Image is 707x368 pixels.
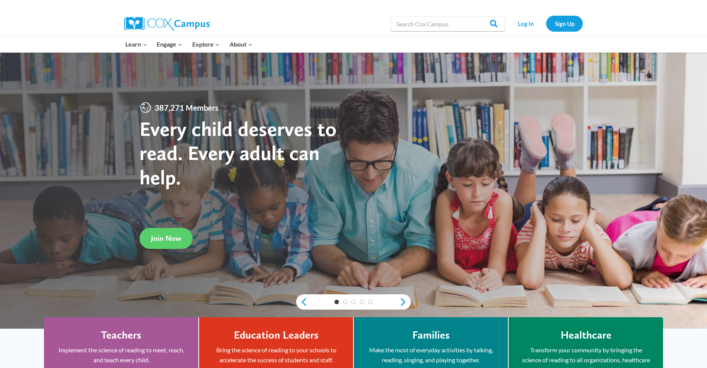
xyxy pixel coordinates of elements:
p: Bring the science of reading to your schools to accelerate the success of students and staff. [211,345,342,365]
span: About [230,39,253,49]
input: Search Cox Campus [391,16,505,31]
strong: Every child deserves to read. Every adult can help. [139,116,337,189]
h4: Families [412,329,450,342]
span: Learn [125,39,147,49]
a: Join Now [139,228,193,249]
span: Join Now [151,234,181,243]
a: 5 [368,300,373,304]
a: 4 [360,300,364,304]
nav: Primary Navigation [120,36,257,52]
span: Explore [192,39,220,49]
a: Log In [509,16,542,31]
h4: Teachers [101,329,141,342]
a: 1 [334,300,339,304]
p: Make the most of everyday activities by talking, reading, singing, and playing together. [365,345,496,365]
p: Implement the science of reading to meet, reach, and teach every child. [55,345,187,365]
a: next [399,297,411,307]
img: Cox Campus [124,17,210,31]
a: Sign Up [546,16,583,31]
a: previous [296,297,308,307]
span: 387,271 Members [152,102,222,114]
a: 3 [351,300,356,304]
span: Engage [157,39,182,49]
div: content slider buttons [296,294,411,310]
h4: Healthcare [561,329,611,342]
h4: Education Leaders [234,329,319,342]
a: 2 [343,300,347,304]
nav: Secondary Navigation [509,16,583,31]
